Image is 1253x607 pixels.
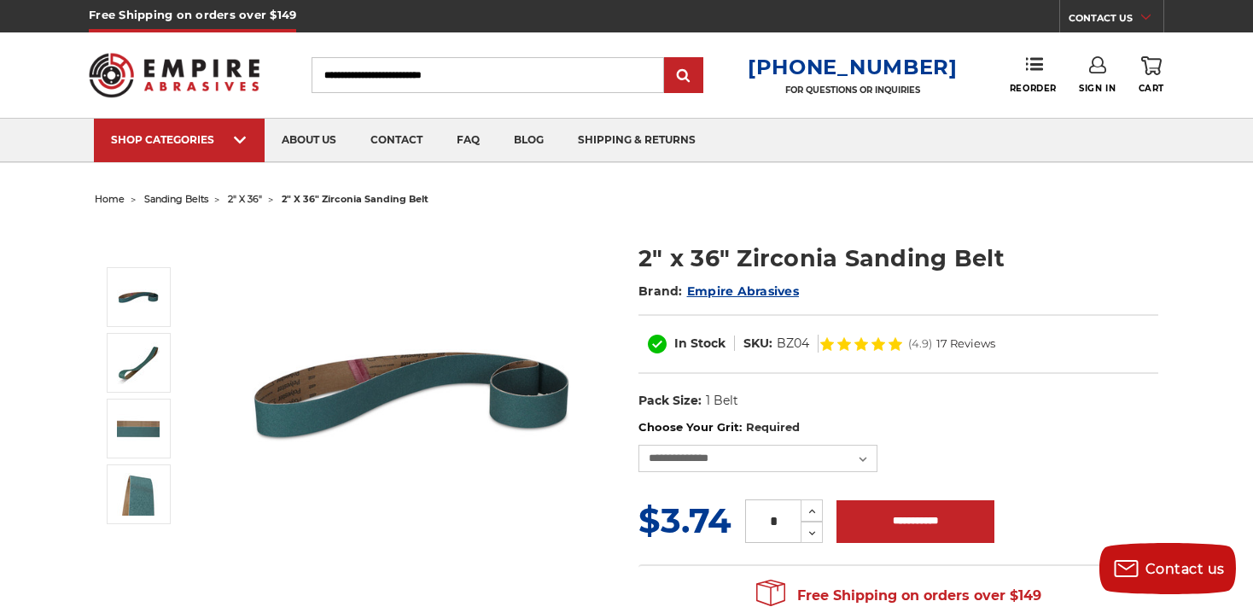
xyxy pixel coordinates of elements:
button: Contact us [1099,543,1236,594]
a: sanding belts [144,193,208,205]
a: about us [265,119,353,162]
div: SHOP CATEGORIES [111,133,248,146]
img: 2" x 36" Zirconia Pipe Sanding Belt [117,276,160,318]
p: FOR QUESTIONS OR INQUIRIES [748,85,958,96]
dd: BZ04 [777,335,809,353]
small: Required [746,420,800,434]
img: Empire Abrasives [89,42,259,108]
dd: 1 Belt [706,392,738,410]
img: 2" x 36" Zirconia Pipe Sanding Belt [242,224,583,565]
dt: Pack Size: [638,392,702,410]
a: shipping & returns [561,119,713,162]
a: contact [353,119,440,162]
img: 2" x 36" - Zirconia Sanding Belt [117,473,160,516]
span: 17 Reviews [936,338,995,349]
a: faq [440,119,497,162]
h1: 2" x 36" Zirconia Sanding Belt [638,242,1158,275]
a: 2" x 36" [228,193,262,205]
a: CONTACT US [1069,9,1163,32]
input: Submit [667,59,701,93]
a: Cart [1139,56,1164,94]
span: $3.74 [638,499,731,541]
span: Brand: [638,283,683,299]
span: (4.9) [908,338,932,349]
a: home [95,193,125,205]
a: Reorder [1010,56,1057,93]
span: Sign In [1079,83,1116,94]
span: In Stock [674,336,726,351]
span: Cart [1139,83,1164,94]
img: 2" x 36" Zirc Sanding Belt [117,407,160,450]
span: Contact us [1145,561,1225,577]
span: 2" x 36" zirconia sanding belt [282,193,428,205]
dt: SKU: [743,335,772,353]
img: 2" x 36" Zirconia Sanding Belt [117,341,160,384]
span: Reorder [1010,83,1057,94]
a: Empire Abrasives [687,283,799,299]
label: Choose Your Grit: [638,419,1158,436]
a: [PHONE_NUMBER] [748,55,958,79]
a: blog [497,119,561,162]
